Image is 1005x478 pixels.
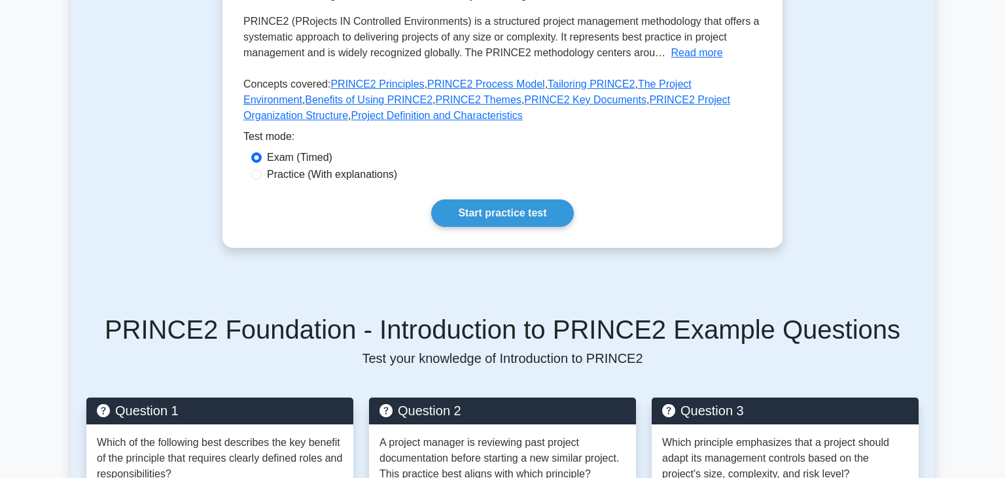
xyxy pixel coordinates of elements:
p: Concepts covered: , , , , , , , , [243,77,762,129]
h5: Question 1 [97,403,343,418]
label: Exam (Timed) [267,150,332,165]
p: Test your knowledge of Introduction to PRINCE2 [86,350,919,366]
a: Start practice test [431,199,573,227]
a: PRINCE2 Themes [435,94,521,105]
h5: Question 2 [379,403,626,418]
h5: Question 3 [662,403,908,418]
a: The Project Environment [243,78,692,105]
a: Benefits of Using PRINCE2 [305,94,432,105]
a: PRINCE2 Principles [330,78,424,90]
a: Tailoring PRINCE2 [548,78,635,90]
a: Project Definition and Characteristics [351,110,523,121]
a: PRINCE2 Key Documents [524,94,646,105]
a: PRINCE2 Process Model [427,78,545,90]
h5: PRINCE2 Foundation - Introduction to PRINCE2 Example Questions [86,314,919,345]
span: PRINCE2 (PRojects IN Controlled Environments) is a structured project management methodology that... [243,16,760,58]
button: Read more [671,45,723,61]
label: Practice (With explanations) [267,167,397,182]
div: Test mode: [243,129,762,150]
